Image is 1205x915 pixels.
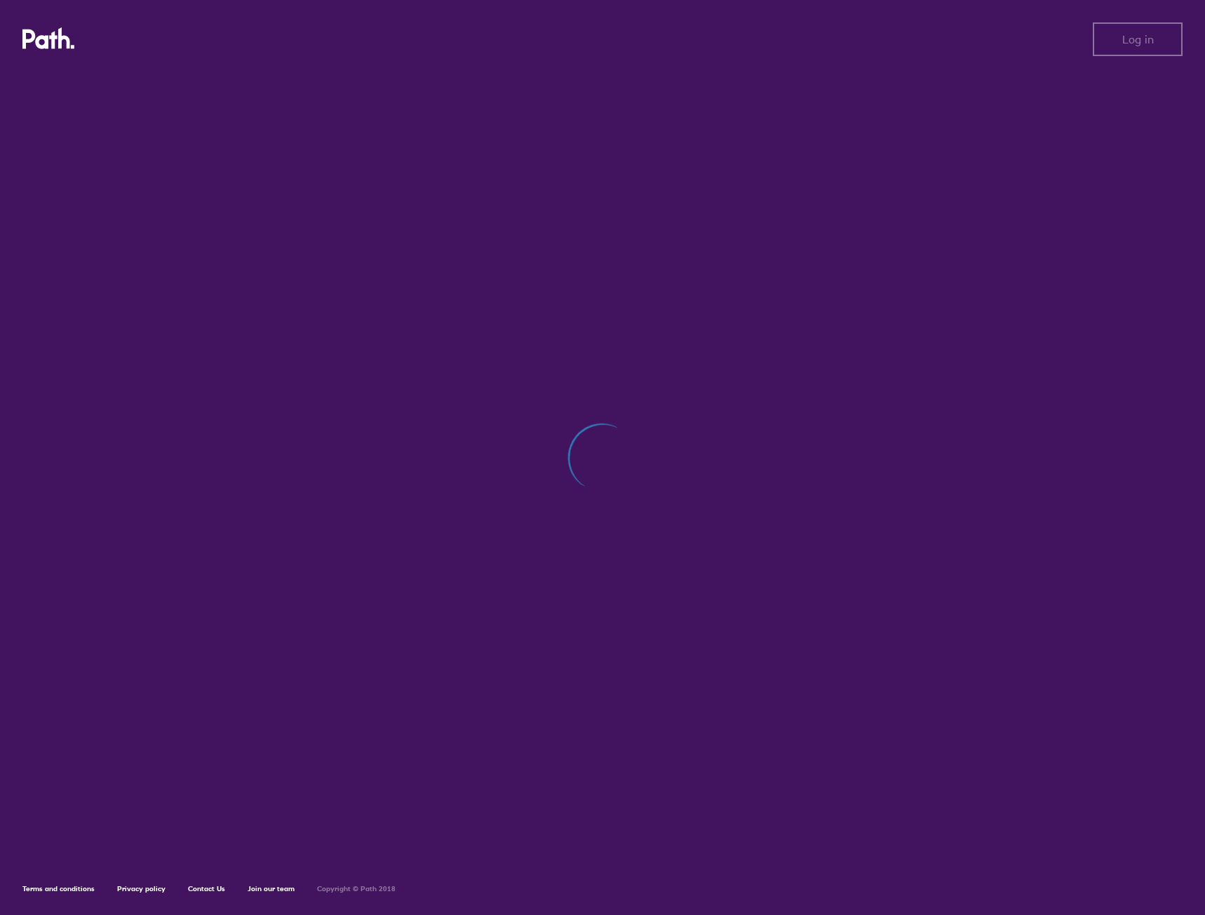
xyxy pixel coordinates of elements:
[188,884,225,893] a: Contact Us
[317,885,396,893] h6: Copyright © Path 2018
[1093,22,1183,56] button: Log in
[22,884,95,893] a: Terms and conditions
[117,884,166,893] a: Privacy policy
[1122,33,1154,46] span: Log in
[248,884,295,893] a: Join our team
